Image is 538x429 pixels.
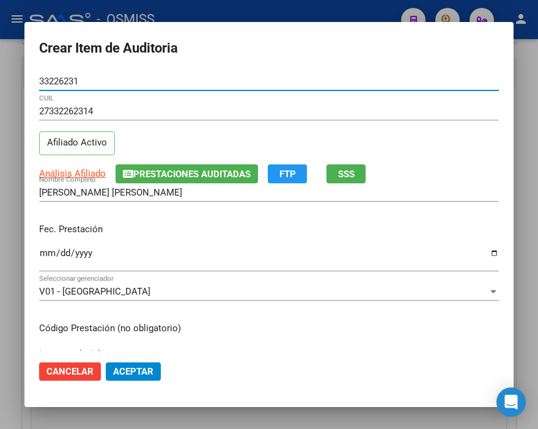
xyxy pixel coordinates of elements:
[338,169,355,180] span: SSS
[496,387,526,417] div: Open Intercom Messenger
[39,286,150,297] span: V01 - [GEOGRAPHIC_DATA]
[106,362,161,381] button: Aceptar
[113,366,153,377] span: Aceptar
[39,321,499,335] p: Código Prestación (no obligatorio)
[39,222,499,237] p: Fec. Prestación
[279,169,296,180] span: FTP
[39,37,499,60] h2: Crear Item de Auditoria
[46,366,94,377] span: Cancelar
[116,164,258,183] button: Prestaciones Auditadas
[268,164,307,183] button: FTP
[39,362,101,381] button: Cancelar
[326,164,366,183] button: SSS
[39,168,106,179] span: Análisis Afiliado
[133,169,251,180] span: Prestaciones Auditadas
[39,131,115,155] p: Afiliado Activo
